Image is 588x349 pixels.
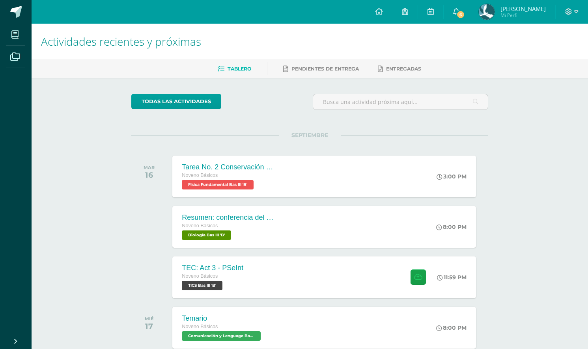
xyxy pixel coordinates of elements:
[437,173,467,180] div: 3:00 PM
[145,316,154,321] div: MIÉ
[437,274,467,281] div: 11:59 PM
[182,223,218,228] span: Noveno Básicos
[218,63,251,75] a: Tablero
[182,213,276,222] div: Resumen: conferencia del agua
[182,230,231,240] span: Biología Bas III 'B'
[386,66,421,72] span: Entregadas
[182,180,254,189] span: Física Fundamental Bas III 'B'
[41,34,201,49] span: Actividades recientes y próximas
[500,12,546,19] span: Mi Perfil
[456,10,465,19] span: 6
[182,264,243,272] div: TEC: Act 3 - PSeInt
[182,273,218,279] span: Noveno Básicos
[291,66,359,72] span: Pendientes de entrega
[279,132,341,139] span: SEPTIEMBRE
[436,324,467,331] div: 8:00 PM
[228,66,251,72] span: Tablero
[182,324,218,329] span: Noveno Básicos
[436,223,467,230] div: 8:00 PM
[378,63,421,75] a: Entregadas
[145,321,154,331] div: 17
[283,63,359,75] a: Pendientes de entrega
[182,314,263,323] div: Temario
[182,173,218,178] span: Noveno Básicos
[131,94,221,109] a: todas las Actividades
[182,163,276,171] div: Tarea No. 2 Conservación de la Energía
[313,94,488,110] input: Busca una actividad próxima aquí...
[182,331,261,341] span: Comunicación y Lenguage Bas III 'B'
[182,281,222,290] span: TICS Bas III 'B'
[144,170,155,180] div: 16
[479,4,495,20] img: b9dee08b6367668a29d4a457eadb46b5.png
[144,165,155,170] div: MAR
[500,5,546,13] span: [PERSON_NAME]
